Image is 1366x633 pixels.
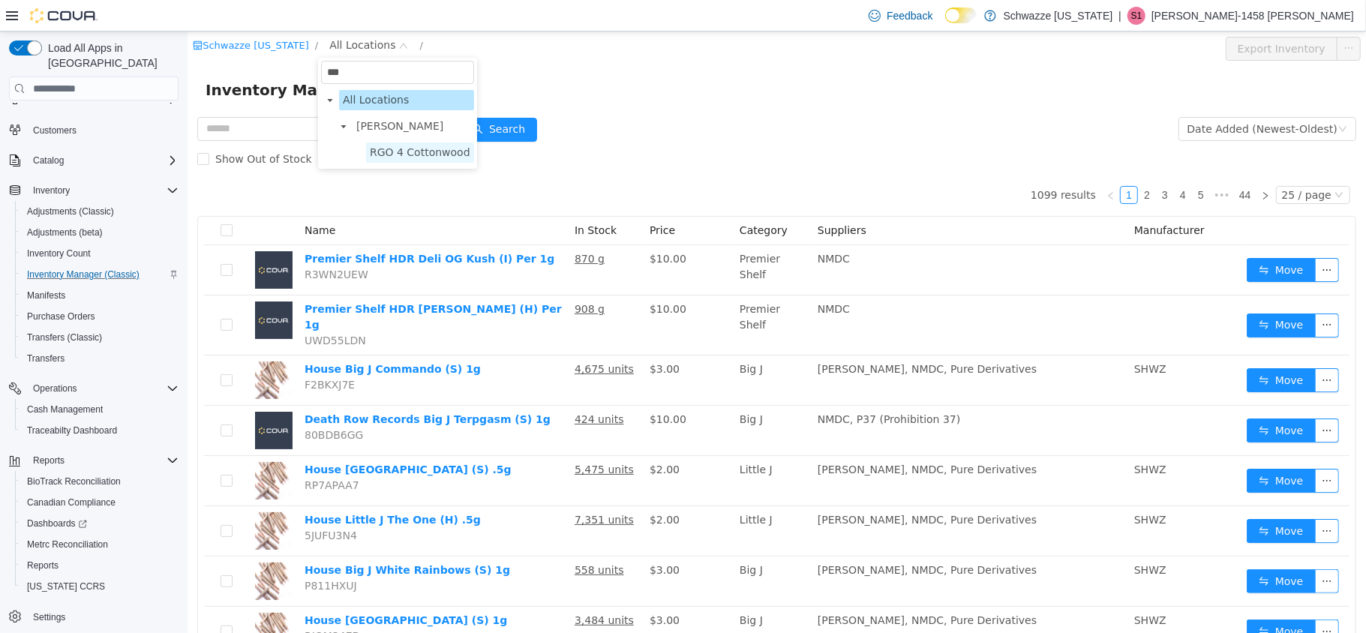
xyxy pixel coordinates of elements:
div: Date Added (Newest-Oldest) [1000,86,1150,109]
img: Cova [30,8,98,23]
span: [PERSON_NAME], NMDC, Pure Derivatives [630,432,849,444]
button: Traceabilty Dashboard [15,420,185,441]
a: Manifests [21,286,71,304]
i: icon: down [212,10,221,20]
button: icon: ellipsis [1127,226,1151,250]
span: Catalog [33,154,64,166]
i: icon: caret-down [139,65,146,73]
span: SHWZ [947,432,979,444]
span: $2.00 [462,432,492,444]
a: 1 [933,155,950,172]
p: [PERSON_NAME]-1458 [PERSON_NAME] [1151,7,1354,25]
button: icon: ellipsis [1149,5,1173,29]
u: 558 units [387,532,437,544]
span: SHWZ [947,482,979,494]
span: 5JUFU3N4 [117,498,170,510]
span: Dark Mode [945,23,946,24]
span: 80BDB6GG [117,397,176,409]
li: 2 [950,154,968,172]
a: 5 [1005,155,1022,172]
span: Settings [27,607,179,626]
span: / [128,8,131,19]
a: Feedback [863,1,938,31]
td: Big J [546,374,624,424]
button: icon: swapMove [1059,337,1128,361]
td: Premier Shelf [546,214,624,264]
button: BioTrack Reconciliation [15,471,185,492]
button: icon: swapMove [1059,282,1128,306]
td: Little J [546,424,624,475]
button: Export Inventory [1038,5,1150,29]
span: Cash Management [27,403,103,415]
span: All Locations [152,58,287,79]
span: ••• [1022,154,1046,172]
li: 1099 results [843,154,908,172]
span: Feedback [887,8,932,23]
span: [PERSON_NAME] [169,88,256,100]
span: [PERSON_NAME], NMDC, Pure Derivatives [630,482,849,494]
i: icon: right [1073,160,1082,169]
a: House Big J White Rainbows (S) 1g [117,532,323,544]
button: Inventory Manager (Classic) [15,264,185,285]
span: [PERSON_NAME], NMDC, Pure Derivatives [630,583,849,595]
span: NMDC, P37 (Prohibition 37) [630,382,773,394]
span: P811HXUJ [117,548,170,560]
span: [PERSON_NAME], NMDC, Pure Derivatives [630,331,849,343]
input: filter select [134,29,287,52]
button: Customers [3,118,185,140]
span: Reports [27,559,59,571]
button: icon: ellipsis [1127,437,1151,461]
li: Previous Page [914,154,932,172]
span: NMDC [630,221,662,233]
span: RGO 4 Cottonwood [179,111,287,131]
td: Big J [546,324,624,374]
a: Adjustments (beta) [21,223,109,241]
span: Washington CCRS [21,577,179,595]
span: All Locations [142,5,208,22]
span: Operations [27,379,179,397]
span: Dashboards [21,514,179,532]
button: Cash Management [15,399,185,420]
span: Manifests [21,286,179,304]
button: Purchase Orders [15,306,185,327]
span: Reports [21,556,179,574]
a: Cash Management [21,400,109,418]
button: Inventory [3,180,185,201]
span: SHWZ [947,532,979,544]
button: Catalog [3,150,185,171]
a: Inventory Count [21,244,97,262]
u: 3,484 units [387,583,446,595]
span: Purchase Orders [21,307,179,325]
li: 3 [968,154,986,172]
i: icon: down [1151,93,1160,103]
span: Transfers [21,349,179,367]
span: RJQM34ED [117,598,173,610]
span: SHWZ [947,583,979,595]
span: [US_STATE] CCRS [27,580,105,592]
span: R. Greenleaf [165,85,287,105]
button: icon: ellipsis [1127,588,1151,612]
a: 4 [987,155,1004,172]
li: 4 [986,154,1004,172]
span: Metrc Reconciliation [21,535,179,553]
i: icon: shop [5,9,15,19]
span: Name [117,193,148,205]
span: Adjustments (beta) [21,223,179,241]
span: Canadian Compliance [21,493,179,511]
div: 25 / page [1094,155,1144,172]
span: Inventory Manager (Classic) [27,268,140,280]
a: House Big J Commando (S) 1g [117,331,293,343]
a: Premier Shelf HDR [PERSON_NAME] (H) Per 1g [117,271,374,299]
a: Dashboards [15,513,185,534]
button: icon: swapMove [1059,387,1128,411]
button: Transfers [15,348,185,369]
button: Reports [3,450,185,471]
p: | [1118,7,1121,25]
span: Reports [27,451,179,469]
img: House Big J Trap Island (S) 1g hero shot [68,581,105,619]
span: In Stock [387,193,429,205]
a: House [GEOGRAPHIC_DATA] (S) .5g [117,432,324,444]
span: $10.00 [462,382,499,394]
a: 44 [1047,155,1068,172]
span: $10.00 [462,271,499,283]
